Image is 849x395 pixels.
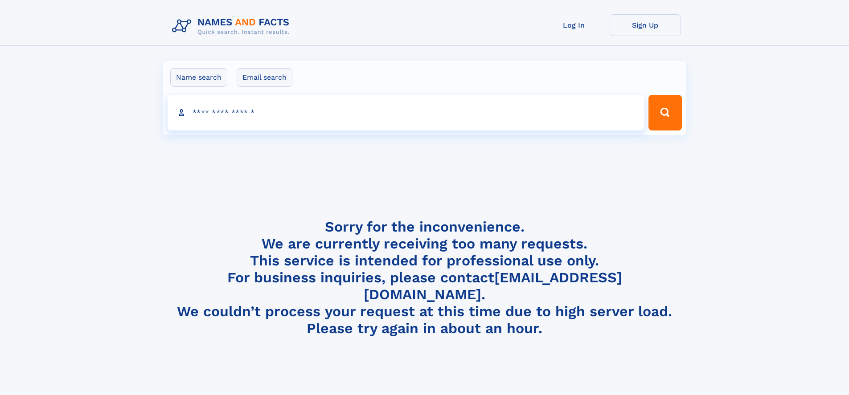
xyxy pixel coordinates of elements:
[170,68,227,87] label: Name search
[538,14,610,36] a: Log In
[168,14,297,38] img: Logo Names and Facts
[648,95,681,130] button: Search Button
[610,14,681,36] a: Sign Up
[237,68,292,87] label: Email search
[364,269,622,303] a: [EMAIL_ADDRESS][DOMAIN_NAME]
[168,95,645,130] input: search input
[168,218,681,337] h4: Sorry for the inconvenience. We are currently receiving too many requests. This service is intend...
